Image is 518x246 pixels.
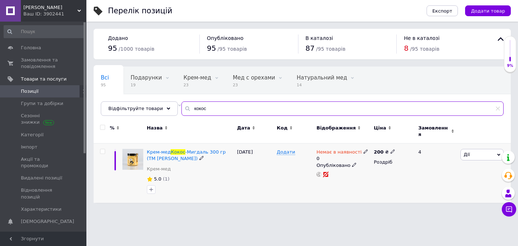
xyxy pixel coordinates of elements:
[101,74,109,81] span: Всі
[207,44,216,53] span: 95
[21,175,62,181] span: Видалені позиції
[504,63,516,68] div: 9%
[163,176,169,182] span: (1)
[418,125,449,138] span: Замовлення
[21,76,67,82] span: Товари та послуги
[404,44,409,53] span: 8
[316,149,361,157] span: Немає в наявності
[21,218,74,225] span: [DEMOGRAPHIC_DATA]
[171,149,185,155] span: Кокос
[23,4,77,11] span: Меду Треба
[101,82,109,88] span: 95
[374,149,383,155] b: 200
[108,35,128,41] span: Додано
[21,57,67,70] span: Замовлення та повідомлення
[237,125,250,131] span: Дата
[94,94,189,122] div: Допомога для здоровʼя від бджіл
[306,44,315,53] span: 87
[181,101,504,116] input: Пошук по назві позиції, артикулу і пошуковим запитам
[184,82,211,88] span: 23
[21,100,63,107] span: Групи та добірки
[464,152,470,157] span: Дії
[4,25,85,38] input: Пошук
[154,176,162,182] span: 5.0
[110,125,114,131] span: %
[277,149,295,155] span: Додати
[374,159,412,165] div: Роздріб
[235,143,275,203] div: [DATE]
[277,125,288,131] span: Код
[21,88,39,95] span: Позиції
[21,156,67,169] span: Акції та промокоди
[404,35,440,41] span: Не в каталозі
[471,8,505,14] span: Додати товар
[316,125,356,131] span: Відображення
[21,45,41,51] span: Головна
[502,202,516,217] button: Чат з покупцем
[233,74,275,81] span: Мед с орехами
[147,149,226,161] span: -Мигдаль 300 гр (ТМ [PERSON_NAME])
[465,5,511,16] button: Додати товар
[306,35,333,41] span: В каталозі
[147,149,226,161] a: Крем-медКокос-Мигдаль 300 гр (ТМ [PERSON_NAME])
[101,102,174,108] span: Допомога для здоровʼя ...
[21,132,44,138] span: Категорії
[316,46,346,52] span: / 95 товарів
[122,149,143,170] img: Крем-мед Кокос-Миндаль 300 гр (ТМ Меду Треба)
[297,74,347,81] span: Натуральний мед
[414,143,459,203] div: 4
[233,82,275,88] span: 23
[108,44,117,53] span: 95
[147,125,163,131] span: Назва
[108,7,172,15] div: Перелік позицій
[21,231,67,243] span: Показники роботи компанії
[432,8,452,14] span: Експорт
[147,166,171,172] a: Крем-мед
[21,144,37,150] span: Імпорт
[119,46,154,52] span: / 1000 товарів
[316,149,368,162] div: 0
[184,74,211,81] span: Крем-мед
[217,46,247,52] span: / 95 товарів
[316,162,370,169] div: Опубліковано
[21,206,62,213] span: Характеристики
[297,82,347,88] span: 14
[131,82,162,88] span: 19
[23,11,86,17] div: Ваш ID: 3902441
[21,187,67,200] span: Відновлення позицій
[147,149,171,155] span: Крем-мед
[374,149,395,155] div: ₴
[427,5,458,16] button: Експорт
[207,35,244,41] span: Опубліковано
[410,46,440,52] span: / 95 товарів
[21,113,67,126] span: Сезонні знижки
[131,74,162,81] span: Подарунки
[108,106,163,111] span: Відфільтруйте товари
[374,125,386,131] span: Ціна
